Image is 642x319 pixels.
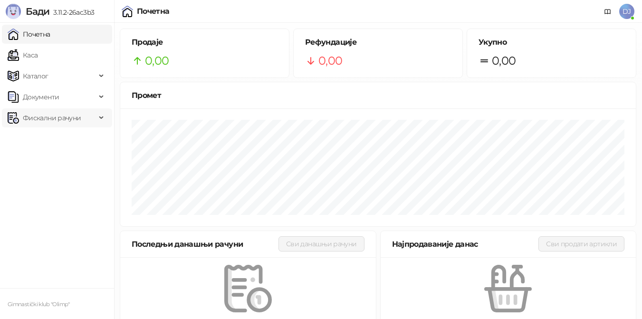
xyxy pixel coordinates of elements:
[392,238,539,250] div: Најпродаваније данас
[23,87,59,106] span: Документи
[318,52,342,70] span: 0,00
[6,4,21,19] img: Logo
[8,46,38,65] a: Каса
[137,8,170,15] div: Почетна
[26,6,49,17] span: Бади
[132,37,278,48] h5: Продаје
[479,37,624,48] h5: Укупно
[305,37,451,48] h5: Рефундације
[132,89,624,101] div: Промет
[49,8,94,17] span: 3.11.2-26ac3b3
[492,52,516,70] span: 0,00
[23,108,81,127] span: Фискални рачуни
[23,67,48,86] span: Каталог
[145,52,169,70] span: 0,00
[600,4,615,19] a: Документација
[8,301,70,308] small: Gimnastički klub "Olimp"
[278,236,364,251] button: Сви данашњи рачуни
[619,4,634,19] span: DJ
[8,25,50,44] a: Почетна
[538,236,624,251] button: Сви продати артикли
[132,238,278,250] div: Последњи данашњи рачуни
